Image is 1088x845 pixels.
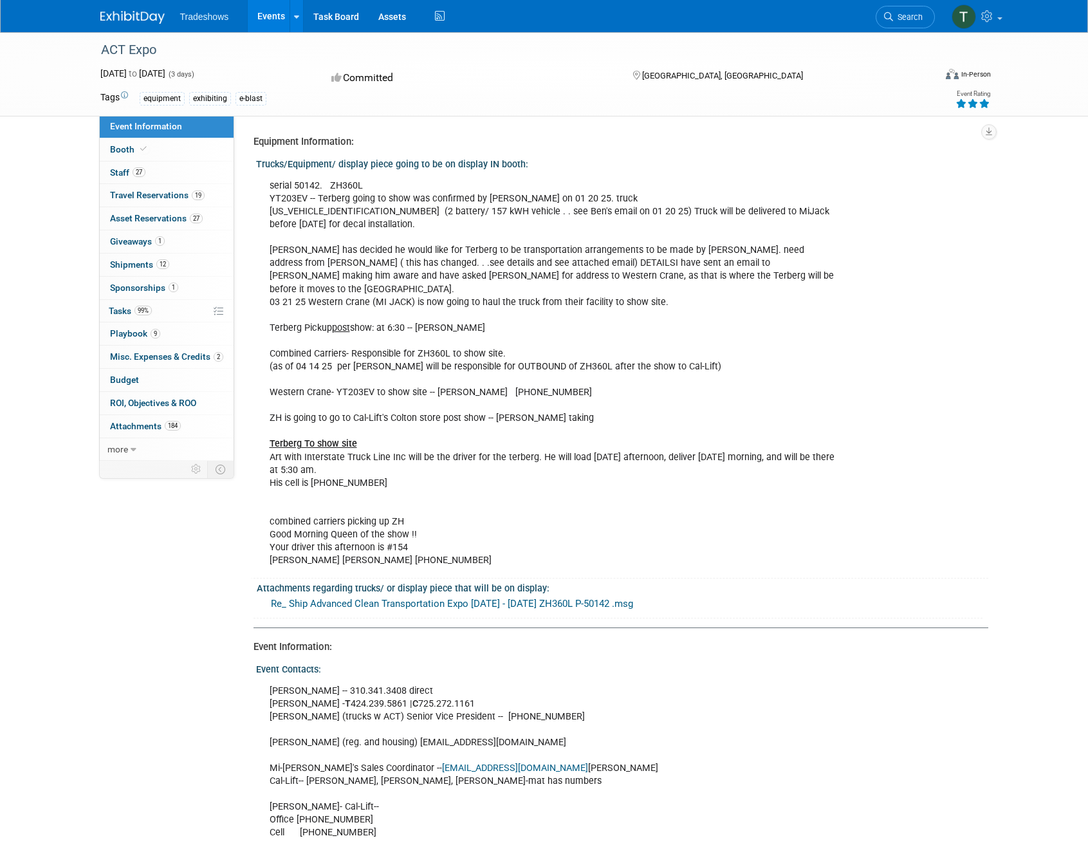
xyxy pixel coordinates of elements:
a: Booth [100,138,234,161]
div: In-Person [961,70,991,79]
i: Booth reservation complete [140,145,147,153]
span: Tradeshows [180,12,229,22]
span: Booth [110,144,149,154]
span: 27 [133,167,145,177]
span: 1 [169,283,178,292]
td: Tags [100,91,128,106]
a: Asset Reservations27 [100,207,234,230]
a: Travel Reservations19 [100,184,234,207]
span: Misc. Expenses & Credits [110,351,223,362]
a: Attachments184 [100,415,234,438]
span: Staff [110,167,145,178]
span: Shipments [110,259,169,270]
div: ACT Expo [97,39,916,62]
span: 1 [155,236,165,246]
u: post [332,322,350,333]
span: 27 [190,214,203,223]
a: Misc. Expenses & Credits2 [100,346,234,368]
span: 184 [165,421,181,431]
span: Event Information [110,121,182,131]
span: Playbook [110,328,160,339]
td: Toggle Event Tabs [207,461,234,478]
span: ROI, Objectives & ROO [110,398,196,408]
a: Search [876,6,935,28]
div: equipment [140,92,185,106]
span: [GEOGRAPHIC_DATA], [GEOGRAPHIC_DATA] [642,71,803,80]
a: ROI, Objectives & ROO [100,392,234,414]
span: Tasks [109,306,152,316]
div: Equipment Information: [254,135,979,149]
a: Giveaways1 [100,230,234,253]
span: 19 [192,190,205,200]
a: Playbook9 [100,322,234,345]
img: Format-Inperson.png [946,69,959,79]
a: Re_ Ship Advanced Clean Transportation Expo [DATE] - [DATE] ZH360L P-50142 .msg [271,598,633,609]
span: Giveaways [110,236,165,246]
div: Event Information: [254,640,979,654]
div: e-blast [235,92,266,106]
span: Budget [110,375,139,385]
a: Tasks99% [100,300,234,322]
a: Staff27 [100,162,234,184]
span: more [107,444,128,454]
span: 12 [156,259,169,269]
div: Committed [327,67,612,89]
img: ExhibitDay [100,11,165,24]
span: [DATE] [DATE] [100,68,165,79]
span: 99% [134,306,152,315]
span: Attachments [110,421,181,431]
a: Sponsorships1 [100,277,234,299]
div: Event Format [859,67,991,86]
div: serial 50142. ZH360L YT203EV -- Terberg going to show was confirmed by [PERSON_NAME] on 01 20 25.... [261,173,845,573]
span: Search [893,12,923,22]
a: Budget [100,369,234,391]
span: 2 [214,352,223,362]
b: Terberg To show site [270,438,357,449]
a: Shipments12 [100,254,234,276]
div: Event Contacts: [256,660,988,676]
div: Attachments regarding trucks/ or display piece that will be on display: [257,579,982,595]
span: to [127,68,139,79]
div: exhibiting [189,92,231,106]
span: 9 [151,329,160,339]
span: Travel Reservations [110,190,205,200]
div: Trucks/Equipment/ display piece going to be on display IN booth: [256,154,988,171]
a: Event Information [100,115,234,138]
b: C [412,698,418,709]
span: Asset Reservations [110,213,203,223]
td: Personalize Event Tab Strip [185,461,208,478]
b: T [345,698,351,709]
span: Sponsorships [110,283,178,293]
img: Tyler Wright [952,5,976,29]
div: Event Rating [955,91,990,97]
a: [EMAIL_ADDRESS][DOMAIN_NAME] [442,763,588,774]
a: more [100,438,234,461]
span: (3 days) [167,70,194,79]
